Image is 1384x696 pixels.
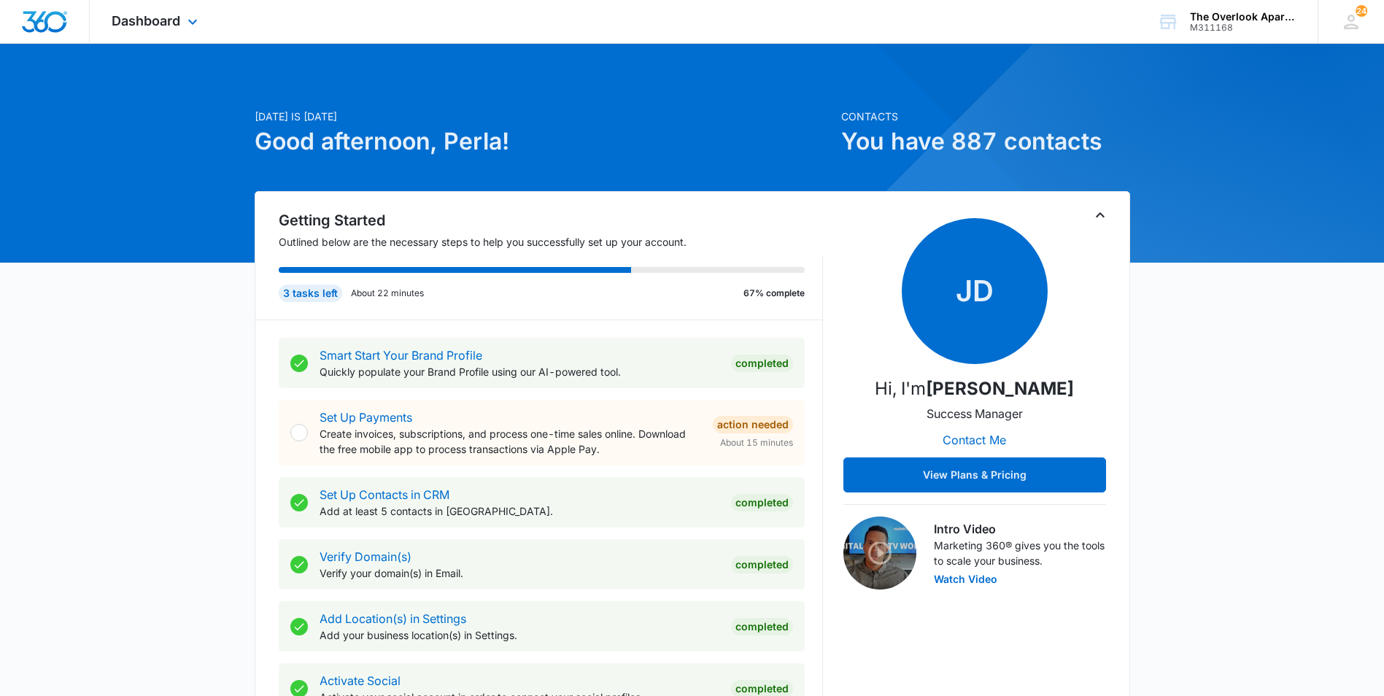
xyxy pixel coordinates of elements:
[320,364,719,379] p: Quickly populate your Brand Profile using our AI-powered tool.
[843,517,916,589] img: Intro Video
[875,376,1074,402] p: Hi, I'm
[320,549,411,564] a: Verify Domain(s)
[743,287,805,300] p: 67% complete
[841,124,1130,159] h1: You have 887 contacts
[1190,23,1296,33] div: account id
[279,285,342,302] div: 3 tasks left
[843,457,1106,492] button: View Plans & Pricing
[320,627,719,643] p: Add your business location(s) in Settings.
[841,109,1130,124] p: Contacts
[731,355,793,372] div: Completed
[320,426,701,457] p: Create invoices, subscriptions, and process one-time sales online. Download the free mobile app t...
[934,538,1106,568] p: Marketing 360® gives you the tools to scale your business.
[926,378,1074,399] strong: [PERSON_NAME]
[255,124,832,159] h1: Good afternoon, Perla!
[320,565,719,581] p: Verify your domain(s) in Email.
[934,520,1106,538] h3: Intro Video
[279,209,823,231] h2: Getting Started
[731,618,793,635] div: Completed
[934,574,997,584] button: Watch Video
[713,416,793,433] div: Action Needed
[320,348,482,363] a: Smart Start Your Brand Profile
[320,611,466,626] a: Add Location(s) in Settings
[731,494,793,511] div: Completed
[902,218,1048,364] span: JD
[351,287,424,300] p: About 22 minutes
[112,13,180,28] span: Dashboard
[320,410,412,425] a: Set Up Payments
[320,673,401,688] a: Activate Social
[1091,206,1109,224] button: Toggle Collapse
[279,234,823,250] p: Outlined below are the necessary steps to help you successfully set up your account.
[320,487,449,502] a: Set Up Contacts in CRM
[255,109,832,124] p: [DATE] is [DATE]
[731,556,793,573] div: Completed
[927,405,1023,422] p: Success Manager
[1356,5,1367,17] div: notifications count
[1190,11,1296,23] div: account name
[928,422,1021,457] button: Contact Me
[720,436,793,449] span: About 15 minutes
[320,503,719,519] p: Add at least 5 contacts in [GEOGRAPHIC_DATA].
[1356,5,1367,17] span: 24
